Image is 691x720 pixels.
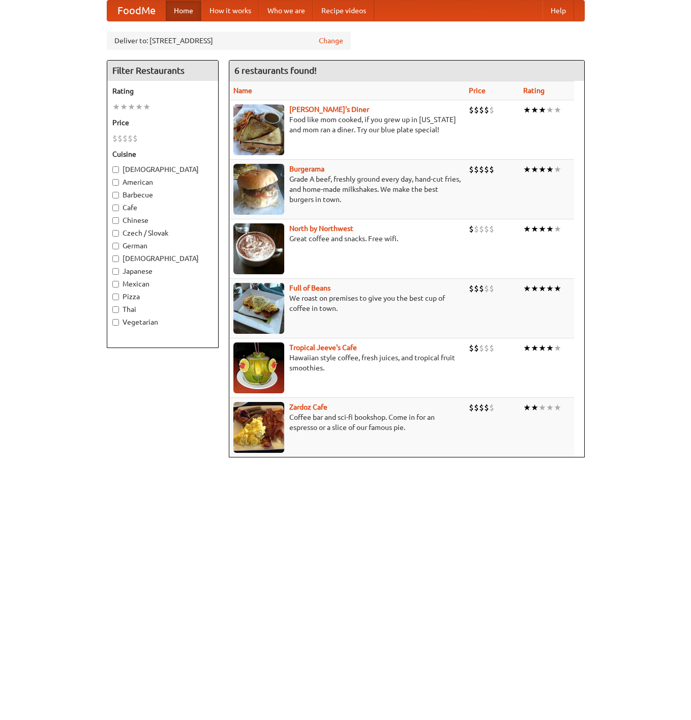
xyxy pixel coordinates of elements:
[112,203,213,213] label: Cafe
[546,283,554,294] li: ★
[112,241,213,251] label: German
[479,283,484,294] li: $
[489,402,494,413] li: $
[112,319,119,326] input: Vegetarian
[112,133,117,144] li: $
[554,402,561,413] li: ★
[469,87,486,95] a: Price
[489,164,494,175] li: $
[313,1,374,21] a: Recipe videos
[107,32,351,50] div: Deliver to: [STREET_ADDRESS]
[233,293,461,313] p: We roast on premises to give you the best cup of coffee in town.
[143,101,151,112] li: ★
[531,402,538,413] li: ★
[112,149,213,159] h5: Cuisine
[531,164,538,175] li: ★
[289,105,369,113] a: [PERSON_NAME]'s Diner
[479,402,484,413] li: $
[489,342,494,354] li: $
[538,104,546,116] li: ★
[479,164,484,175] li: $
[523,402,531,413] li: ★
[233,342,284,393] img: jeeves.jpg
[233,87,252,95] a: Name
[474,342,479,354] li: $
[201,1,259,21] a: How it works
[538,402,546,413] li: ★
[523,342,531,354] li: ★
[538,283,546,294] li: ★
[531,223,538,235] li: ★
[112,243,119,249] input: German
[117,133,123,144] li: $
[289,165,324,173] a: Burgerama
[289,403,327,411] a: Zardoz Cafe
[554,223,561,235] li: ★
[484,164,489,175] li: $
[112,215,213,225] label: Chinese
[489,223,494,235] li: $
[538,164,546,175] li: ★
[484,283,489,294] li: $
[538,342,546,354] li: ★
[489,104,494,116] li: $
[474,283,479,294] li: $
[107,61,218,81] h4: Filter Restaurants
[112,118,213,128] h5: Price
[112,164,213,175] label: [DEMOGRAPHIC_DATA]
[233,164,284,215] img: burgerama.jpg
[233,104,284,155] img: sallys.jpg
[289,224,353,233] a: North by Northwest
[546,223,554,235] li: ★
[123,133,128,144] li: $
[474,402,479,413] li: $
[133,133,138,144] li: $
[484,223,489,235] li: $
[259,1,313,21] a: Who we are
[233,412,461,433] p: Coffee bar and sci-fi bookshop. Come in for an espresso or a slice of our famous pie.
[554,164,561,175] li: ★
[112,101,120,112] li: ★
[120,101,128,112] li: ★
[469,164,474,175] li: $
[531,342,538,354] li: ★
[112,279,213,289] label: Mexican
[233,283,284,334] img: beans.jpg
[523,87,545,95] a: Rating
[479,342,484,354] li: $
[546,104,554,116] li: ★
[479,223,484,235] li: $
[233,114,461,135] p: Food like mom cooked, if you grew up in [US_STATE] and mom ran a diner. Try our blue plate special!
[166,1,201,21] a: Home
[112,294,119,300] input: Pizza
[128,133,133,144] li: $
[112,317,213,327] label: Vegetarian
[538,223,546,235] li: ★
[474,164,479,175] li: $
[523,164,531,175] li: ★
[469,283,474,294] li: $
[112,177,213,187] label: American
[112,292,213,302] label: Pizza
[469,342,474,354] li: $
[112,253,213,264] label: [DEMOGRAPHIC_DATA]
[112,166,119,173] input: [DEMOGRAPHIC_DATA]
[531,283,538,294] li: ★
[554,283,561,294] li: ★
[474,223,479,235] li: $
[289,284,331,292] a: Full of Beans
[233,402,284,453] img: zardoz.jpg
[112,228,213,238] label: Czech / Slovak
[523,104,531,116] li: ★
[233,353,461,373] p: Hawaiian style coffee, fresh juices, and tropical fruit smoothies.
[107,1,166,21] a: FoodMe
[523,223,531,235] li: ★
[469,223,474,235] li: $
[489,283,494,294] li: $
[112,190,213,200] label: Barbecue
